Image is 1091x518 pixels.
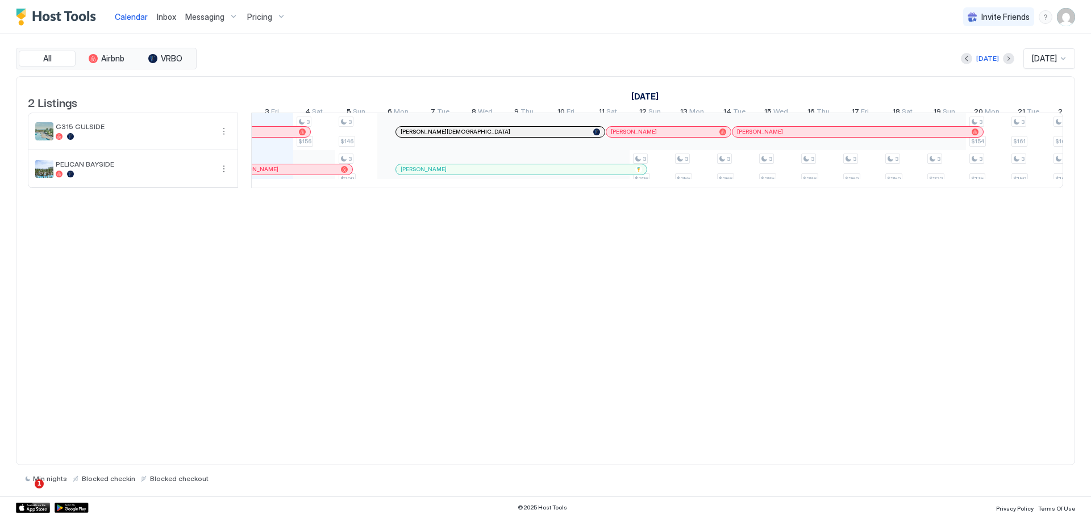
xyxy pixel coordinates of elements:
a: October 13, 2025 [677,105,707,121]
span: $255 [677,175,690,183]
span: 11 [599,107,605,119]
span: Tue [733,107,746,119]
span: Fri [861,107,869,119]
span: Mon [394,107,409,119]
span: VRBO [161,53,182,64]
span: 3 [895,155,898,163]
span: 3 [979,118,982,126]
a: Terms Of Use [1038,502,1075,513]
span: 20 [974,107,983,119]
span: 3 [643,155,646,163]
span: Inbox [157,12,176,22]
span: [PERSON_NAME] [737,128,783,135]
a: October 12, 2025 [636,105,664,121]
span: $266 [719,175,732,183]
span: Invite Friends [981,12,1030,22]
span: 3 [937,155,940,163]
span: Tue [437,107,449,119]
a: October 9, 2025 [511,105,536,121]
span: Sat [902,107,913,119]
a: Google Play Store [55,503,89,513]
span: 22 [1058,107,1067,119]
span: 18 [893,107,900,119]
span: [PERSON_NAME] [232,165,278,173]
span: All [43,53,52,64]
button: Airbnb [78,51,135,67]
span: 19 [934,107,941,119]
a: October 14, 2025 [721,105,748,121]
span: 3 [979,155,982,163]
span: 10 [557,107,565,119]
span: 2 Listings [28,93,77,110]
a: Host Tools Logo [16,9,101,26]
a: App Store [16,503,50,513]
span: 3 [685,155,688,163]
button: All [19,51,76,67]
span: 4 [305,107,310,119]
div: listing image [35,122,53,140]
span: 3 [853,155,856,163]
span: Sun [648,107,661,119]
span: Tue [1027,107,1039,119]
a: October 15, 2025 [761,105,791,121]
span: Blocked checkin [82,474,135,483]
span: 3 [769,155,772,163]
span: 13 [680,107,688,119]
span: Thu [520,107,534,119]
span: 3 [265,107,269,119]
a: October 10, 2025 [555,105,577,121]
span: 15 [764,107,772,119]
a: October 18, 2025 [890,105,915,121]
span: $269 [845,175,859,183]
span: 3 [306,118,310,126]
iframe: Intercom live chat [11,479,39,507]
span: Wed [478,107,493,119]
span: Sun [353,107,365,119]
div: menu [217,162,231,176]
span: [DATE] [1032,53,1057,64]
span: Airbnb [101,53,124,64]
span: Sat [312,107,323,119]
a: October 5, 2025 [344,105,368,121]
span: $159 [1013,175,1026,183]
span: 5 [347,107,351,119]
a: October 1, 2025 [628,88,661,105]
span: 12 [639,107,647,119]
button: More options [217,125,231,138]
span: $285 [761,175,774,183]
button: Previous month [961,53,972,64]
span: Blocked checkout [150,474,209,483]
span: 16 [807,107,815,119]
span: Wed [773,107,788,119]
a: October 19, 2025 [931,105,958,121]
a: October 16, 2025 [805,105,832,121]
span: 1 [35,479,44,488]
a: October 7, 2025 [428,105,452,121]
span: [PERSON_NAME] [401,165,447,173]
span: 3 [1021,155,1025,163]
span: Privacy Policy [996,505,1034,512]
span: Sun [943,107,955,119]
span: $161 [1013,138,1026,145]
a: October 21, 2025 [1015,105,1042,121]
span: $154 [971,138,984,145]
span: 21 [1018,107,1025,119]
span: $175 [971,175,984,183]
span: 3 [811,155,814,163]
span: PELICAN BAYSIDE [56,160,213,168]
span: $209 [340,175,354,183]
span: © 2025 Host Tools [518,504,567,511]
span: Mon [985,107,1000,119]
span: 9 [514,107,519,119]
span: $156 [298,138,311,145]
span: Messaging [185,12,224,22]
span: 17 [852,107,859,119]
span: 14 [723,107,731,119]
div: tab-group [16,48,197,69]
span: $164 [1055,138,1068,145]
span: $146 [340,138,353,145]
div: menu [217,125,231,138]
